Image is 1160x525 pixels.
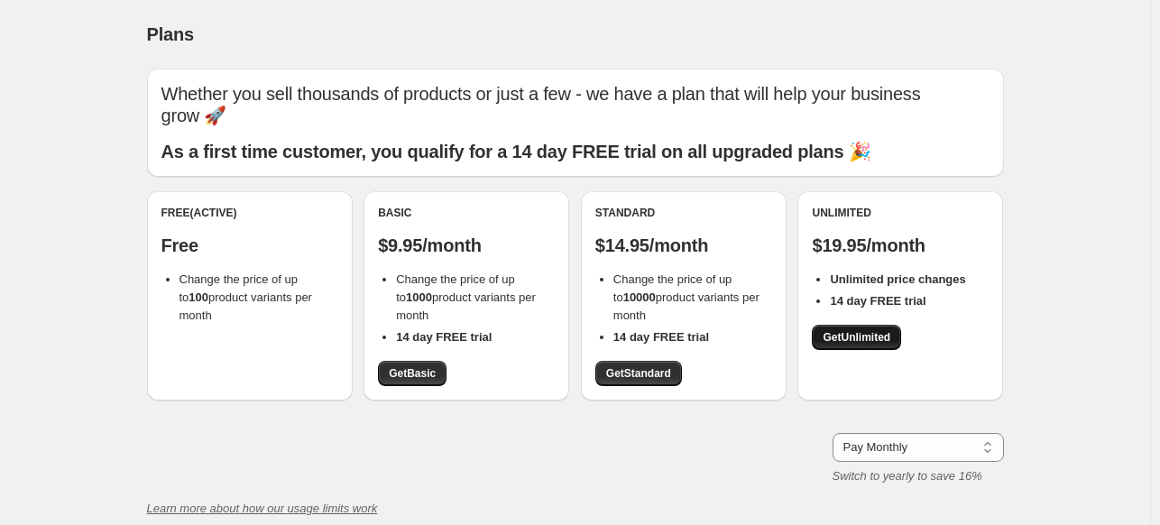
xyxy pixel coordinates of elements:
[161,235,338,256] p: Free
[812,206,989,220] div: Unlimited
[396,272,536,322] span: Change the price of up to product variants per month
[161,142,871,161] b: As a first time customer, you qualify for a 14 day FREE trial on all upgraded plans 🎉
[378,235,555,256] p: $9.95/month
[595,361,682,386] a: GetStandard
[189,290,208,304] b: 100
[180,272,312,322] span: Change the price of up to product variants per month
[623,290,656,304] b: 10000
[161,206,338,220] div: Free (Active)
[378,206,555,220] div: Basic
[406,290,432,304] b: 1000
[389,366,436,381] span: Get Basic
[147,502,378,515] a: Learn more about how our usage limits work
[830,272,965,286] b: Unlimited price changes
[830,294,925,308] b: 14 day FREE trial
[606,366,671,381] span: Get Standard
[833,469,982,483] i: Switch to yearly to save 16%
[812,325,901,350] a: GetUnlimited
[161,83,990,126] p: Whether you sell thousands of products or just a few - we have a plan that will help your busines...
[823,330,890,345] span: Get Unlimited
[613,330,709,344] b: 14 day FREE trial
[147,24,194,44] span: Plans
[595,235,772,256] p: $14.95/month
[396,330,492,344] b: 14 day FREE trial
[378,361,447,386] a: GetBasic
[613,272,760,322] span: Change the price of up to product variants per month
[812,235,989,256] p: $19.95/month
[595,206,772,220] div: Standard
